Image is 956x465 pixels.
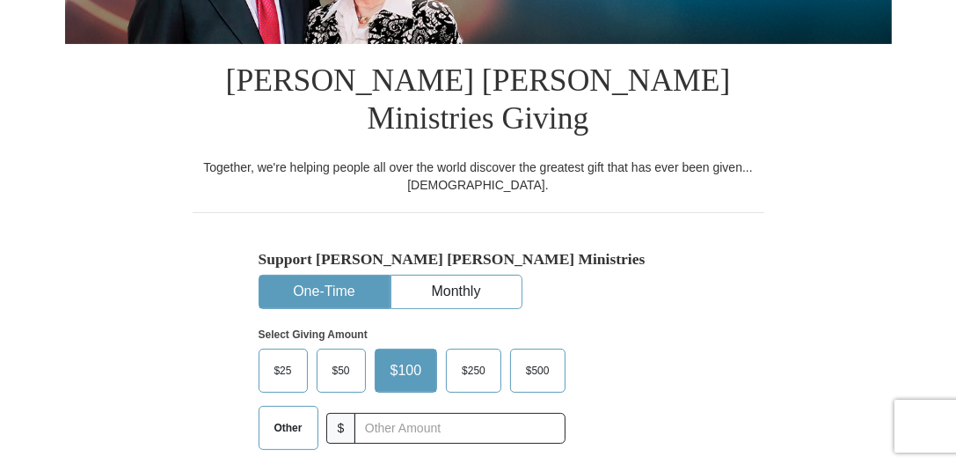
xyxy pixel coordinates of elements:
[193,44,764,159] h1: [PERSON_NAME] [PERSON_NAME] Ministries Giving
[266,358,301,384] span: $25
[266,415,311,441] span: Other
[193,159,764,194] div: Together, we're helping people all over the world discover the greatest gift that has ever been g...
[354,413,565,444] input: Other Amount
[259,276,390,308] button: One-Time
[453,358,494,384] span: $250
[517,358,558,384] span: $500
[259,328,368,341] strong: Select Giving Amount
[382,358,431,384] span: $100
[326,413,356,444] span: $
[324,358,359,384] span: $50
[391,276,522,308] button: Monthly
[259,250,698,269] h5: Support [PERSON_NAME] [PERSON_NAME] Ministries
